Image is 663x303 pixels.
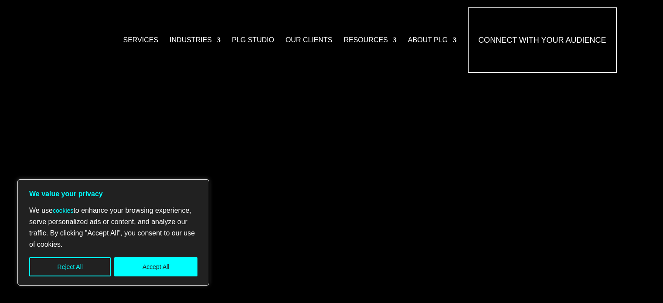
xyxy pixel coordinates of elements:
a: Services [123,7,158,73]
button: Accept All [114,257,197,276]
button: Reject All [29,257,111,276]
p: We value your privacy [29,188,197,200]
a: Resources [343,7,396,73]
a: Our Clients [286,7,333,73]
a: Industries [170,7,221,73]
a: Connect with Your Audience [468,7,616,73]
a: PLG Studio [232,7,274,73]
div: We value your privacy [17,179,209,286]
a: cookies [53,207,73,214]
p: We use to enhance your browsing experience, serve personalized ads or content, and analyze our tr... [29,205,197,250]
a: About PLG [408,7,456,73]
